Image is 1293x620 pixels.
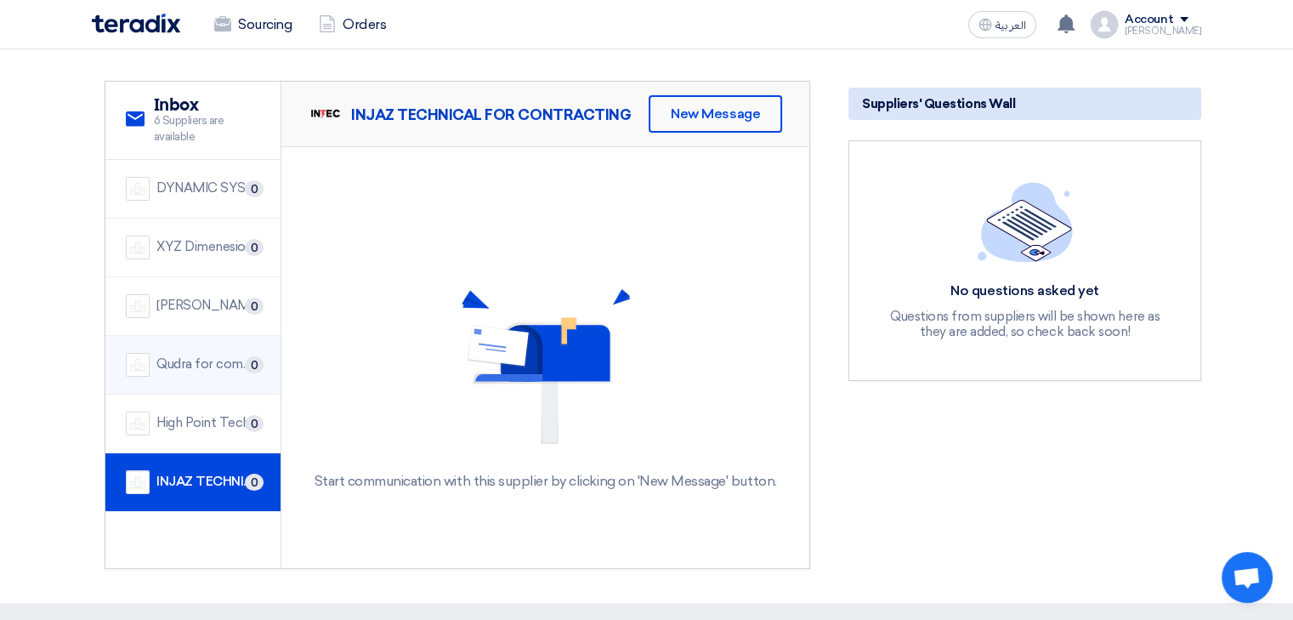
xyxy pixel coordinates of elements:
[245,239,264,256] span: 0
[156,355,260,374] div: Qudra for communication & information technology
[649,95,782,133] div: New Message
[881,282,1170,300] div: No questions asked yet
[92,14,180,33] img: Teradix logo
[156,179,260,198] div: DYNAMIC SYSTEM SOLUTION
[995,20,1026,31] span: العربية
[126,353,150,377] img: company-name
[245,356,264,373] span: 0
[245,415,264,432] span: 0
[153,112,260,145] span: 6 Suppliers are available
[1222,552,1273,603] a: Open chat
[126,177,150,201] img: company-name
[1125,26,1201,36] div: [PERSON_NAME]
[1125,13,1173,27] div: Account
[978,182,1073,262] img: empty_state_list.svg
[156,237,258,257] div: XYZ Dimenesions
[245,298,264,315] span: 0
[156,413,260,433] div: High Point Technology Co.
[1091,11,1118,38] img: profile_test.png
[156,472,260,492] div: INJAZ TECHNICAL FOR CONTRACTING
[351,105,631,124] div: INJAZ TECHNICAL FOR CONTRACTING
[126,470,150,494] img: company-name
[862,94,1015,113] span: Suppliers' Questions Wall
[126,294,150,318] img: company-name
[461,288,631,458] img: No Messages Found
[968,11,1036,38] button: العربية
[245,180,264,197] span: 0
[153,95,260,116] h2: Inbox
[126,412,150,435] img: company-name
[126,236,150,259] img: company-name
[201,6,305,43] a: Sourcing
[156,296,260,316] div: [PERSON_NAME] Company
[314,471,776,492] div: Start communication with this supplier by clicking on 'New Message' button.
[881,309,1170,339] div: Questions from suppliers will be shown here as they are added, so check back soon!
[305,6,400,43] a: Orders
[245,474,264,491] span: 0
